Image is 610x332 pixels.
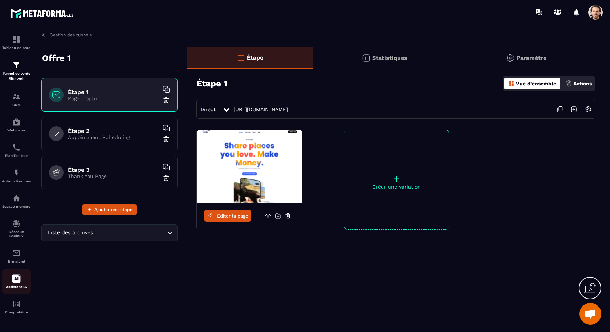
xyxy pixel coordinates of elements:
p: Planificateur [2,154,31,158]
p: Créer une variation [344,184,449,190]
p: Offre 1 [42,51,71,65]
img: setting-w.858f3a88.svg [581,102,595,116]
img: social-network [12,219,21,228]
p: Statistiques [372,54,407,61]
a: Assistant IA [2,269,31,294]
p: Tunnel de vente Site web [2,71,31,81]
img: accountant [12,300,21,308]
a: formationformationCRM [2,87,31,112]
a: formationformationTunnel de vente Site web [2,55,31,87]
img: automations [12,169,21,177]
p: CRM [2,103,31,107]
h6: Étape 3 [68,166,159,173]
img: dashboard-orange.40269519.svg [508,80,515,87]
img: arrow-next.bcc2205e.svg [567,102,581,116]
p: Actions [573,81,592,86]
a: automationsautomationsWebinaire [2,112,31,138]
img: formation [12,92,21,101]
p: Tableau de bord [2,46,31,50]
img: actions.d6e523a2.png [565,80,572,87]
a: Éditer la page [204,210,251,222]
a: schedulerschedulerPlanificateur [2,138,31,163]
span: Ajouter une étape [94,206,133,213]
p: Appointment Scheduling [68,134,159,140]
p: Paramètre [516,54,546,61]
a: emailemailE-mailing [2,243,31,269]
img: email [12,249,21,258]
img: arrow [41,32,48,38]
img: stats.20deebd0.svg [362,54,370,62]
a: formationformationTableau de bord [2,30,31,55]
p: Réseaux Sociaux [2,230,31,238]
img: trash [163,174,170,182]
img: formation [12,61,21,69]
input: Search for option [94,229,166,237]
div: Search for option [41,224,178,241]
img: logo [10,7,76,20]
a: Gestion des tunnels [41,32,92,38]
p: Vue d'ensemble [516,81,556,86]
img: trash [163,97,170,104]
span: Éditer la page [217,213,248,219]
img: trash [163,135,170,143]
p: Thank You Page [68,173,159,179]
a: accountantaccountantComptabilité [2,294,31,320]
div: Ouvrir le chat [579,303,601,325]
p: Étape [247,54,263,61]
h6: Étape 2 [68,127,159,134]
a: social-networksocial-networkRéseaux Sociaux [2,214,31,243]
h6: Étape 1 [68,89,159,96]
a: automationsautomationsAutomatisations [2,163,31,189]
p: Webinaire [2,128,31,132]
p: Automatisations [2,179,31,183]
p: + [344,174,449,184]
img: setting-gr.5f69749f.svg [506,54,515,62]
img: image [197,130,302,203]
p: E-mailing [2,259,31,263]
p: Page d'optin [68,96,159,101]
a: [URL][DOMAIN_NAME] [233,106,288,112]
a: automationsautomationsEspace membre [2,189,31,214]
p: Comptabilité [2,310,31,314]
img: formation [12,35,21,44]
img: scheduler [12,143,21,152]
h3: Étape 1 [196,78,227,89]
span: Direct [200,106,216,112]
span: Liste des archives [46,229,94,237]
img: automations [12,194,21,203]
img: automations [12,118,21,126]
button: Ajouter une étape [82,204,137,215]
p: Espace membre [2,205,31,208]
p: Assistant IA [2,285,31,289]
img: bars-o.4a397970.svg [236,53,245,62]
